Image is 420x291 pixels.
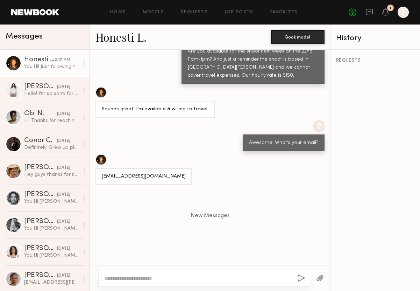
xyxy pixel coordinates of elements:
[390,6,391,10] div: 1
[24,252,79,259] div: You: Hi [PERSON_NAME]! Would you be interested in shooting with us at Nomad? We make phone cases,...
[24,171,79,178] div: Hey guys thanks for reaching out. I can’t do it for the rate if we could bump it a bit higher I w...
[57,84,70,90] div: [DATE]
[24,90,79,97] div: Hello! I’m so sorry for the delay! I’m unfortunately not available on the 22nd anymore! I really ...
[102,105,208,113] div: Sounds great! I’m available & willing to travel.
[181,10,208,15] a: Requests
[336,34,414,42] div: History
[398,7,409,18] a: E
[110,10,126,15] a: Home
[55,57,70,63] div: 2:17 PM
[24,279,79,286] div: [EMAIL_ADDRESS][PERSON_NAME][DOMAIN_NAME]
[143,10,164,15] a: Models
[24,83,57,90] div: [PERSON_NAME]
[57,165,70,171] div: [DATE]
[57,138,70,144] div: [DATE]
[24,56,55,63] div: Honesti L.
[24,245,57,252] div: [PERSON_NAME]
[249,139,318,147] div: Awesome! What's your email?
[24,218,57,225] div: [PERSON_NAME]
[24,272,57,279] div: [PERSON_NAME]
[95,29,147,44] a: Honesti L.
[270,10,298,15] a: Favorites
[225,10,254,15] a: Job Posts
[271,30,325,44] button: Book model
[24,191,57,198] div: [PERSON_NAME]
[271,34,325,40] a: Book model
[191,213,230,219] span: New Messages
[24,117,79,124] div: Hi! Thanks for reaching out. I honestly would have loved to. But the distance with no travel expe...
[24,225,79,232] div: You: Hi [PERSON_NAME]! Would you be interested in shooting with us at Nomad? We make phone cases,...
[57,272,70,279] div: [DATE]
[57,192,70,198] div: [DATE]
[24,63,79,70] div: You: Hi! Just following to see if you received my email.
[102,173,186,181] div: [EMAIL_ADDRESS][DOMAIN_NAME]
[24,164,57,171] div: [PERSON_NAME]
[24,137,57,144] div: Conor C.
[24,198,79,205] div: You: Hi [PERSON_NAME]! Would you be interested in shooting with us at Nomad? We make phone cases,...
[57,245,70,252] div: [DATE]
[188,40,318,80] div: Hi Honesti! Thanks for your interest in shooting with us. Are you available for the shoot next we...
[24,110,57,117] div: Obi N.
[57,219,70,225] div: [DATE]
[24,144,79,151] div: Definitely. Grew up playing sports and still play. Won’t be an issue!
[57,111,70,117] div: [DATE]
[336,58,414,63] div: REQUESTS
[6,33,43,41] span: Messages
